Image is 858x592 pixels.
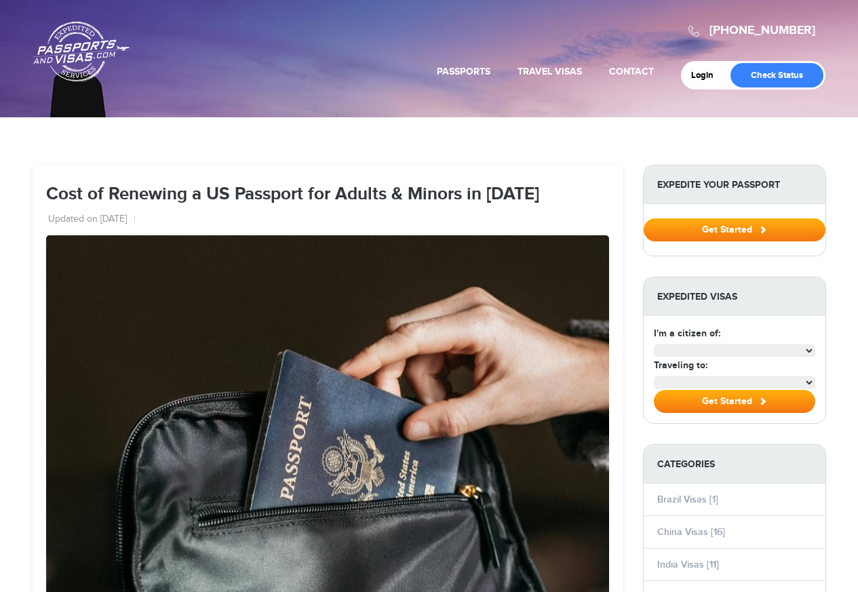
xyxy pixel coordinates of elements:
[644,445,825,484] strong: Categories
[709,23,815,38] a: [PHONE_NUMBER]
[437,66,490,77] a: Passports
[657,494,718,505] a: Brazil Visas [1]
[48,213,136,226] li: Updated on [DATE]
[518,66,582,77] a: Travel Visas
[657,526,725,538] a: China Visas [16]
[691,70,723,81] a: Login
[654,358,707,372] label: Traveling to:
[46,185,609,205] h1: Cost of Renewing a US Passport for Adults & Minors in [DATE]
[644,218,825,241] button: Get Started
[33,21,130,82] a: Passports & [DOMAIN_NAME]
[644,224,825,235] a: Get Started
[644,277,825,316] strong: Expedited Visas
[609,66,654,77] a: Contact
[730,63,823,87] a: Check Status
[657,559,719,570] a: India Visas [11]
[654,390,815,413] button: Get Started
[644,165,825,204] strong: Expedite Your Passport
[654,326,720,340] label: I'm a citizen of:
